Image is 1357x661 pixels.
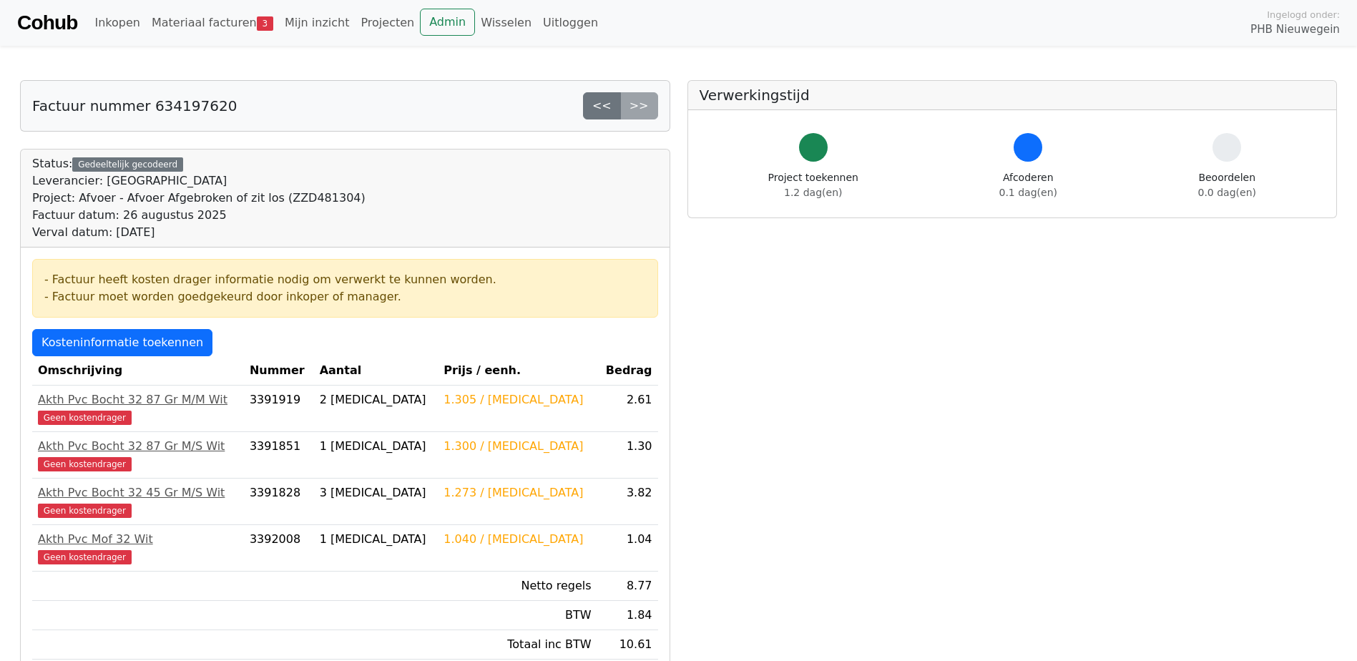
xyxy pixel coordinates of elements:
a: Inkopen [89,9,145,37]
a: << [583,92,621,119]
div: Project toekennen [768,170,858,200]
a: Wisselen [475,9,537,37]
div: Akth Pvc Mof 32 Wit [38,531,238,548]
div: - Factuur moet worden goedgekeurd door inkoper of manager. [44,288,646,305]
div: 1.273 / [MEDICAL_DATA] [444,484,591,501]
a: Kosteninformatie toekennen [32,329,212,356]
div: 1 [MEDICAL_DATA] [320,438,433,455]
a: Akth Pvc Bocht 32 87 Gr M/M WitGeen kostendrager [38,391,238,426]
div: 1 [MEDICAL_DATA] [320,531,433,548]
div: Status: [32,155,366,241]
span: Geen kostendrager [38,550,132,564]
div: 1.040 / [MEDICAL_DATA] [444,531,591,548]
a: Akth Pvc Mof 32 WitGeen kostendrager [38,531,238,565]
th: Nummer [244,356,314,386]
td: 2.61 [597,386,658,432]
a: Projecten [355,9,420,37]
span: 3 [257,16,273,31]
td: 3.82 [597,479,658,525]
a: Akth Pvc Bocht 32 45 Gr M/S WitGeen kostendrager [38,484,238,519]
a: Uitloggen [537,9,604,37]
div: 3 [MEDICAL_DATA] [320,484,433,501]
td: 1.30 [597,432,658,479]
td: Netto regels [438,572,597,601]
th: Prijs / eenh. [438,356,597,386]
th: Aantal [314,356,439,386]
span: Geen kostendrager [38,411,132,425]
span: Ingelogd onder: [1267,8,1340,21]
th: Omschrijving [32,356,244,386]
a: Admin [420,9,475,36]
th: Bedrag [597,356,658,386]
td: BTW [438,601,597,630]
h5: Verwerkingstijd [700,87,1326,104]
td: 10.61 [597,630,658,660]
div: 1.300 / [MEDICAL_DATA] [444,438,591,455]
div: 2 [MEDICAL_DATA] [320,391,433,408]
a: Akth Pvc Bocht 32 87 Gr M/S WitGeen kostendrager [38,438,238,472]
div: Project: Afvoer - Afvoer Afgebroken of zit los (ZZD481304) [32,190,366,207]
td: 3391851 [244,432,314,479]
div: Gedeeltelijk gecodeerd [72,157,183,172]
span: Geen kostendrager [38,504,132,518]
h5: Factuur nummer 634197620 [32,97,237,114]
td: 3391919 [244,386,314,432]
span: 1.2 dag(en) [784,187,842,198]
div: Akth Pvc Bocht 32 87 Gr M/S Wit [38,438,238,455]
span: PHB Nieuwegein [1250,21,1340,38]
td: Totaal inc BTW [438,630,597,660]
div: Verval datum: [DATE] [32,224,366,241]
span: 0.1 dag(en) [999,187,1057,198]
div: Factuur datum: 26 augustus 2025 [32,207,366,224]
td: 1.84 [597,601,658,630]
a: Mijn inzicht [279,9,356,37]
div: Afcoderen [999,170,1057,200]
div: 1.305 / [MEDICAL_DATA] [444,391,591,408]
div: Akth Pvc Bocht 32 87 Gr M/M Wit [38,391,238,408]
a: Materiaal facturen3 [146,9,279,37]
div: Beoordelen [1198,170,1256,200]
td: 3392008 [244,525,314,572]
span: Geen kostendrager [38,457,132,471]
td: 1.04 [597,525,658,572]
span: 0.0 dag(en) [1198,187,1256,198]
a: Cohub [17,6,77,40]
div: Akth Pvc Bocht 32 45 Gr M/S Wit [38,484,238,501]
div: Leverancier: [GEOGRAPHIC_DATA] [32,172,366,190]
td: 8.77 [597,572,658,601]
td: 3391828 [244,479,314,525]
div: - Factuur heeft kosten drager informatie nodig om verwerkt te kunnen worden. [44,271,646,288]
